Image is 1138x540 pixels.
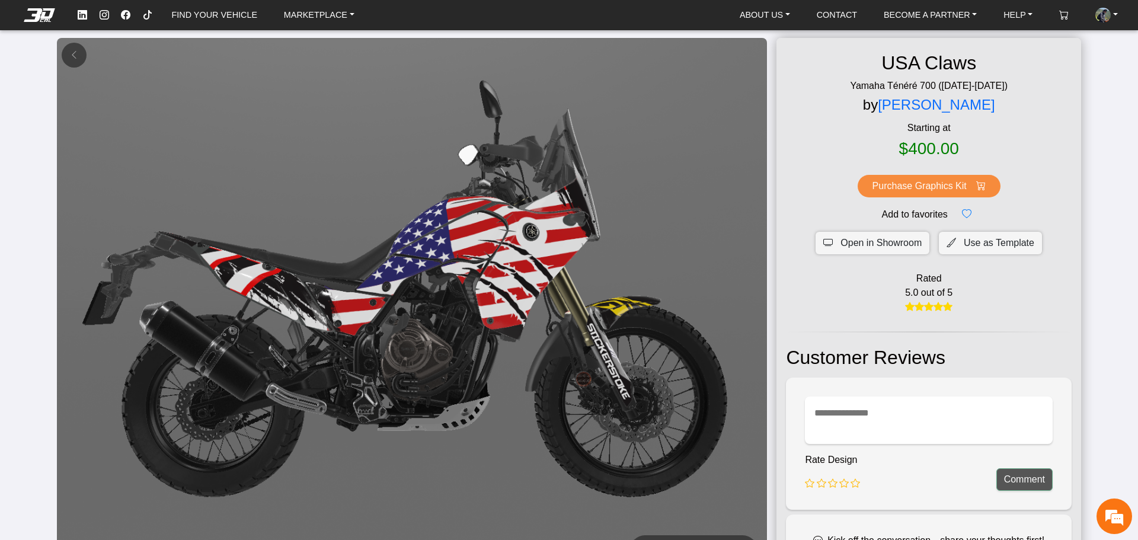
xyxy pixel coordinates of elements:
button: Purchase Graphics Kit [858,175,1000,197]
span: Use as Template [964,236,1034,250]
a: [PERSON_NAME] [878,97,995,113]
div: Navigation go back [13,61,31,79]
span: Purchase Graphics Kit [872,179,967,193]
div: Chat with us now [79,62,217,78]
span: Conversation [6,371,79,379]
p: Rate Design [805,453,860,467]
span: Open in Showroom [840,236,922,250]
h4: by [863,93,995,117]
span: Starting at [786,121,1072,135]
h2: USA Claws [872,47,986,79]
h2: $400.00 [899,135,959,162]
div: FAQs [79,350,153,387]
button: Use as Template [939,232,1042,254]
textarea: Type your message and hit 'Enter' [6,309,226,350]
div: Articles [152,350,226,387]
a: CONTACT [812,6,862,24]
button: Open in Showroom [816,232,929,254]
a: FIND YOUR VEHICLE [167,6,262,24]
a: ABOUT US [735,6,795,24]
span: We're online! [69,139,164,252]
a: HELP [999,6,1037,24]
span: Yamaha Ténéré 700 ([DATE]-[DATE]) [840,79,1017,93]
a: BECOME A PARTNER [879,6,982,24]
h2: Customer Reviews [786,342,1072,373]
a: MARKETPLACE [279,6,359,24]
span: 5.0 out of 5 [905,286,952,300]
div: Minimize live chat window [194,6,223,34]
span: Rated [916,271,942,286]
span: Add to favorites [882,207,948,222]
